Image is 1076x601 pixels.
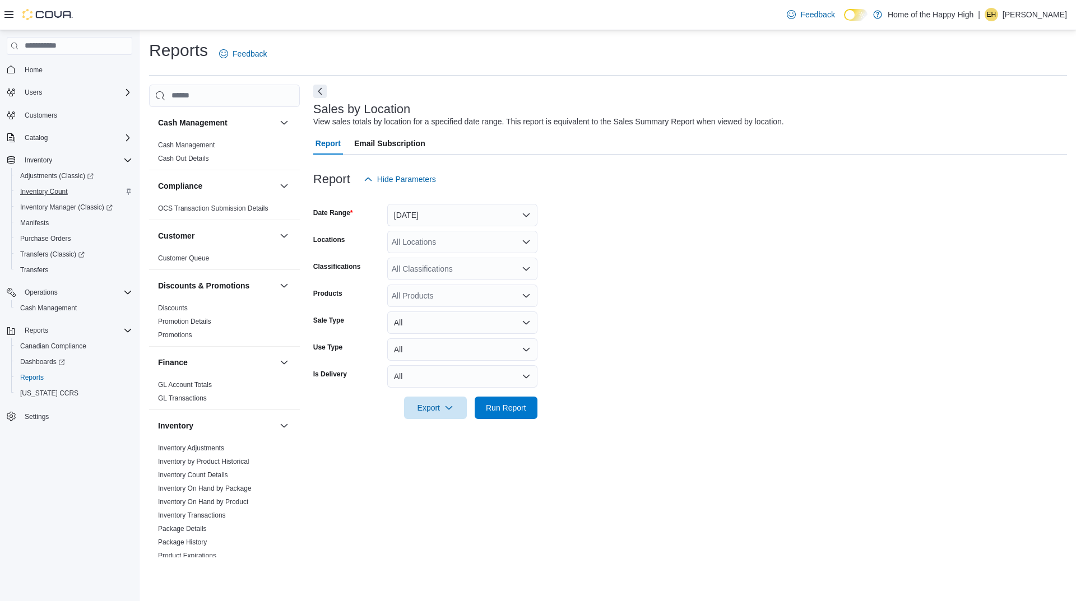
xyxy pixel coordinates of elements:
[522,237,531,246] button: Open list of options
[985,8,998,21] div: Elyse Henderson
[2,285,137,300] button: Operations
[158,154,209,163] span: Cash Out Details
[313,316,344,325] label: Sale Type
[2,130,137,146] button: Catalog
[20,373,44,382] span: Reports
[313,208,353,217] label: Date Range
[158,551,216,560] span: Product Expirations
[158,511,226,520] span: Inventory Transactions
[359,168,440,190] button: Hide Parameters
[158,180,202,192] h3: Compliance
[20,304,77,313] span: Cash Management
[313,116,784,128] div: View sales totals by location for a specified date range. This report is equivalent to the Sales ...
[20,153,57,167] button: Inventory
[16,386,132,400] span: Washington CCRS
[313,370,347,379] label: Is Delivery
[277,419,291,432] button: Inventory
[158,304,188,313] span: Discounts
[20,234,71,243] span: Purchase Orders
[158,538,207,546] a: Package History
[20,86,47,99] button: Users
[158,117,228,128] h3: Cash Management
[20,410,53,423] a: Settings
[888,8,973,21] p: Home of the Happy High
[313,235,345,244] label: Locations
[158,497,248,506] span: Inventory On Hand by Product
[20,250,85,259] span: Transfers (Classic)
[25,412,49,421] span: Settings
[11,246,137,262] a: Transfers (Classic)
[158,230,275,241] button: Customer
[20,286,132,299] span: Operations
[158,204,268,212] a: OCS Transaction Submission Details
[158,511,226,519] a: Inventory Transactions
[978,8,980,21] p: |
[25,326,48,335] span: Reports
[158,230,194,241] h3: Customer
[11,262,137,278] button: Transfers
[158,330,192,339] span: Promotions
[20,324,53,337] button: Reports
[313,343,342,352] label: Use Type
[158,498,248,506] a: Inventory On Hand by Product
[782,3,839,26] a: Feedback
[1003,8,1067,21] p: [PERSON_NAME]
[158,538,207,547] span: Package History
[16,185,72,198] a: Inventory Count
[16,216,53,230] a: Manifests
[16,232,132,245] span: Purchase Orders
[486,402,526,413] span: Run Report
[11,199,137,215] a: Inventory Manager (Classic)
[158,420,275,431] button: Inventory
[158,317,211,326] span: Promotion Details
[149,378,300,409] div: Finance
[16,201,117,214] a: Inventory Manager (Classic)
[158,524,207,533] span: Package Details
[158,458,249,465] a: Inventory by Product Historical
[20,389,78,398] span: [US_STATE] CCRS
[20,131,52,145] button: Catalog
[20,409,132,423] span: Settings
[354,132,425,155] span: Email Subscription
[16,216,132,230] span: Manifests
[149,39,208,62] h1: Reports
[16,248,89,261] a: Transfers (Classic)
[277,279,291,292] button: Discounts & Promotions
[20,218,49,227] span: Manifests
[158,141,215,149] a: Cash Management
[158,380,212,389] span: GL Account Totals
[158,484,252,492] a: Inventory On Hand by Package
[277,179,291,193] button: Compliance
[20,63,132,77] span: Home
[11,354,137,370] a: Dashboards
[149,251,300,269] div: Customer
[16,301,132,315] span: Cash Management
[158,357,188,368] h3: Finance
[20,63,47,77] a: Home
[313,173,350,186] h3: Report
[20,109,62,122] a: Customers
[11,385,137,401] button: [US_STATE] CCRS
[11,338,137,354] button: Canadian Compliance
[149,301,300,346] div: Discounts & Promotions
[313,289,342,298] label: Products
[215,43,271,65] a: Feedback
[25,88,42,97] span: Users
[20,171,94,180] span: Adjustments (Classic)
[158,394,207,403] span: GL Transactions
[2,323,137,338] button: Reports
[16,263,53,277] a: Transfers
[16,339,132,353] span: Canadian Compliance
[158,357,275,368] button: Finance
[16,355,132,369] span: Dashboards
[11,168,137,184] a: Adjustments (Classic)
[158,457,249,466] span: Inventory by Product Historical
[16,232,76,245] a: Purchase Orders
[11,231,137,246] button: Purchase Orders
[20,203,113,212] span: Inventory Manager (Classic)
[158,444,224,453] span: Inventory Adjustments
[2,408,137,424] button: Settings
[411,397,460,419] span: Export
[20,265,48,274] span: Transfers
